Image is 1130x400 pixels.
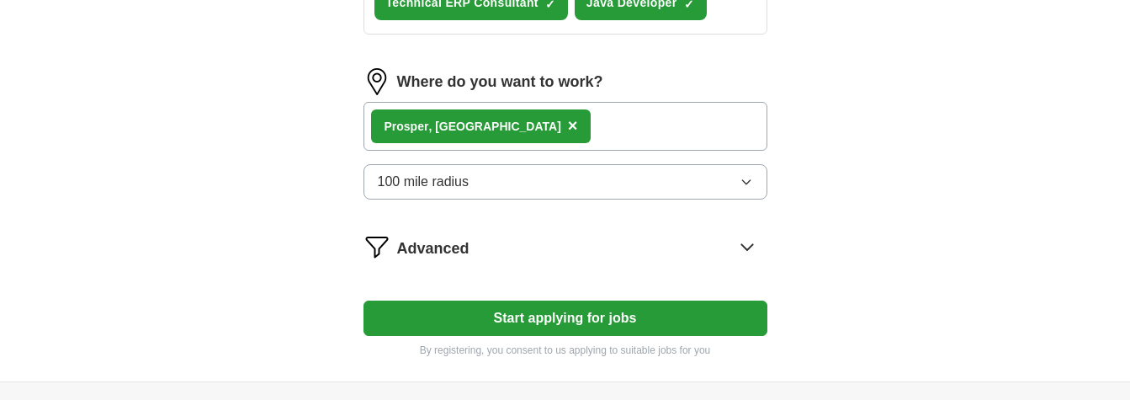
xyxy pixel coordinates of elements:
[378,172,470,192] span: 100 mile radius
[397,237,470,260] span: Advanced
[385,120,429,133] strong: Prosper
[568,114,578,139] button: ×
[363,68,390,95] img: location.png
[363,233,390,260] img: filter
[363,301,767,336] button: Start applying for jobs
[385,118,561,136] div: , [GEOGRAPHIC_DATA]
[568,116,578,135] span: ×
[397,71,603,93] label: Where do you want to work?
[363,164,767,200] button: 100 mile radius
[363,343,767,358] p: By registering, you consent to us applying to suitable jobs for you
